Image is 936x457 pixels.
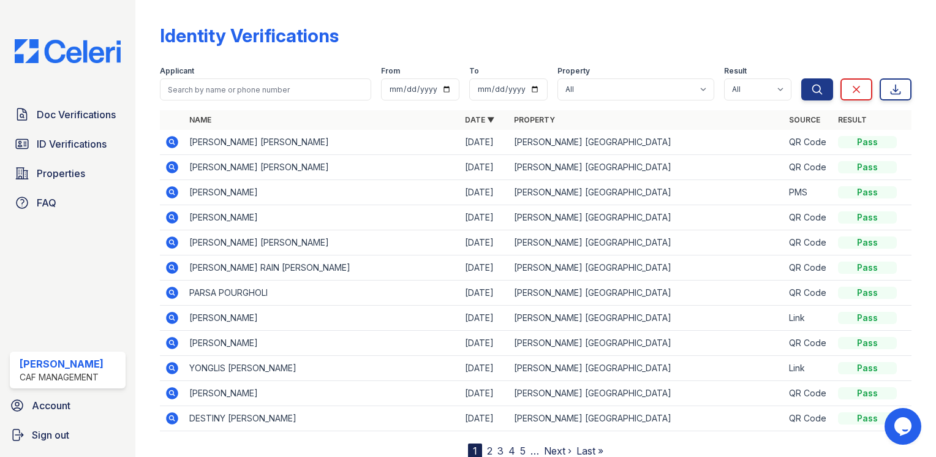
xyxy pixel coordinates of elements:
a: 5 [520,445,526,457]
div: Pass [838,186,897,198]
span: Sign out [32,428,69,442]
td: [PERSON_NAME] [GEOGRAPHIC_DATA] [509,281,784,306]
td: DESTINY [PERSON_NAME] [184,406,459,431]
img: CE_Logo_Blue-a8612792a0a2168367f1c8372b55b34899dd931a85d93a1a3d3e32e68fde9ad4.png [5,39,130,63]
td: [PERSON_NAME] RAIN [PERSON_NAME] [184,255,459,281]
td: PARSA POURGHOLI [184,281,459,306]
td: [PERSON_NAME] [PERSON_NAME] [184,130,459,155]
div: [PERSON_NAME] [20,357,104,371]
td: QR Code [784,205,833,230]
td: [PERSON_NAME] [184,306,459,331]
td: [DATE] [460,155,509,180]
div: Pass [838,211,897,224]
td: [PERSON_NAME] [GEOGRAPHIC_DATA] [509,180,784,205]
td: [DATE] [460,406,509,431]
label: Property [557,66,590,76]
td: [PERSON_NAME] [GEOGRAPHIC_DATA] [509,406,784,431]
div: Pass [838,337,897,349]
div: Pass [838,236,897,249]
label: Applicant [160,66,194,76]
span: Account [32,398,70,413]
div: Pass [838,412,897,425]
a: 2 [487,445,493,457]
td: Link [784,306,833,331]
td: QR Code [784,281,833,306]
a: Properties [10,161,126,186]
td: [DATE] [460,230,509,255]
td: [PERSON_NAME] [GEOGRAPHIC_DATA] [509,331,784,356]
a: Date ▼ [465,115,494,124]
div: Pass [838,312,897,324]
a: Last » [576,445,603,457]
td: QR Code [784,130,833,155]
td: [DATE] [460,255,509,281]
td: [PERSON_NAME] [184,381,459,406]
label: To [469,66,479,76]
td: [PERSON_NAME] [PERSON_NAME] [184,155,459,180]
a: Account [5,393,130,418]
td: [PERSON_NAME] [GEOGRAPHIC_DATA] [509,306,784,331]
td: [DATE] [460,331,509,356]
div: Pass [838,362,897,374]
td: [DATE] [460,180,509,205]
a: FAQ [10,191,126,215]
td: [PERSON_NAME] [GEOGRAPHIC_DATA] [509,255,784,281]
a: Next › [544,445,572,457]
td: [DATE] [460,356,509,381]
div: Identity Verifications [160,25,339,47]
span: ID Verifications [37,137,107,151]
label: From [381,66,400,76]
td: [DATE] [460,205,509,230]
div: CAF Management [20,371,104,383]
a: Result [838,115,867,124]
td: QR Code [784,381,833,406]
div: Pass [838,287,897,299]
div: Pass [838,161,897,173]
td: [PERSON_NAME] [GEOGRAPHIC_DATA] [509,130,784,155]
div: Pass [838,262,897,274]
td: [PERSON_NAME] [GEOGRAPHIC_DATA] [509,230,784,255]
a: ID Verifications [10,132,126,156]
td: QR Code [784,255,833,281]
div: Pass [838,136,897,148]
iframe: chat widget [885,408,924,445]
td: QR Code [784,406,833,431]
td: [PERSON_NAME] [GEOGRAPHIC_DATA] [509,356,784,381]
a: Doc Verifications [10,102,126,127]
td: [PERSON_NAME] [184,180,459,205]
td: [DATE] [460,306,509,331]
td: YONGLIS [PERSON_NAME] [184,356,459,381]
td: [DATE] [460,381,509,406]
span: Properties [37,166,85,181]
a: 3 [497,445,504,457]
td: QR Code [784,155,833,180]
td: QR Code [784,331,833,356]
a: 4 [508,445,515,457]
td: [PERSON_NAME] [GEOGRAPHIC_DATA] [509,155,784,180]
a: Source [789,115,820,124]
td: [PERSON_NAME] [184,331,459,356]
td: PMS [784,180,833,205]
td: [PERSON_NAME] [PERSON_NAME] [184,230,459,255]
input: Search by name or phone number [160,78,371,100]
td: [DATE] [460,281,509,306]
a: Name [189,115,211,124]
td: Link [784,356,833,381]
a: Sign out [5,423,130,447]
td: [PERSON_NAME] [GEOGRAPHIC_DATA] [509,205,784,230]
div: Pass [838,387,897,399]
td: [DATE] [460,130,509,155]
span: Doc Verifications [37,107,116,122]
td: [PERSON_NAME] [184,205,459,230]
label: Result [724,66,747,76]
td: QR Code [784,230,833,255]
span: FAQ [37,195,56,210]
td: [PERSON_NAME] [GEOGRAPHIC_DATA] [509,381,784,406]
a: Property [514,115,555,124]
